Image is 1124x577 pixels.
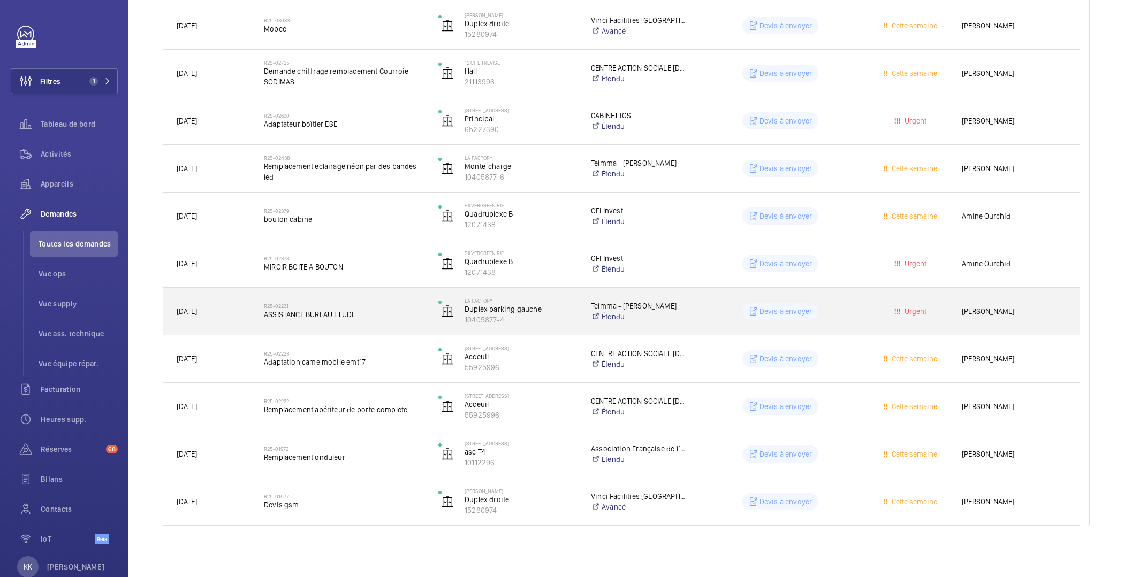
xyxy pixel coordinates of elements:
p: CENTRE ACTION SOCIALE [DEMOGRAPHIC_DATA] [591,396,686,406]
span: [DATE] [177,450,197,458]
span: [DATE] [177,69,197,78]
span: IoT [41,534,95,544]
a: Avancé [591,502,686,512]
span: [PERSON_NAME] [962,448,1066,460]
a: Avancé [591,26,686,36]
a: Étendu [591,216,686,227]
span: [PERSON_NAME] [962,163,1066,175]
span: Beta [95,534,109,544]
p: 21113996 [465,76,577,87]
span: Vue équipe répar. [39,358,118,369]
span: Urgent [902,259,926,268]
h2: R25-02725 [264,59,424,66]
p: CENTRE ACTION SOCIALE [DEMOGRAPHIC_DATA] [591,63,686,73]
span: Urgent [902,307,926,316]
span: Heures supp. [41,414,118,425]
span: Appareils [41,179,118,189]
p: 12071438 [465,219,577,230]
span: Amine Ourchid [962,258,1066,270]
span: Facturation [41,384,118,395]
span: 68 [106,445,118,453]
p: Principal [465,113,577,124]
span: Urgent [902,117,926,125]
p: 10405877-4 [465,314,577,325]
img: elevator.svg [441,210,454,222]
h2: R25-02438 [264,155,424,161]
span: Remplacement éclairage néon par des bandes led [264,161,424,182]
span: Tableau de bord [41,119,118,129]
p: Association Française de l’[DEMOGRAPHIC_DATA] de [PERSON_NAME] - [PERSON_NAME] [591,443,686,454]
span: [DATE] [177,307,197,316]
span: Demande chiffrage remplacement Courroie SODIMAS [264,66,424,87]
h2: R25-03033 [264,17,424,24]
a: Étendu [591,311,686,322]
img: elevator.svg [441,400,454,413]
span: Cette semaine [890,212,937,220]
p: 15280974 [465,505,577,516]
img: elevator.svg [441,67,454,80]
span: Adaptation came mobile emt17 [264,357,424,367]
p: Duplex droite [465,18,577,29]
p: 55925996 [465,410,577,420]
span: Mobee [264,24,424,34]
img: elevator.svg [441,305,454,318]
span: 1 [89,77,98,86]
h2: R25-02223 [264,350,424,357]
p: 12 cité Trévise [465,59,577,66]
p: Devis à envoyer [760,449,812,459]
a: Étendu [591,264,686,274]
span: Remplacement onduleur [264,452,424,463]
p: [PERSON_NAME] [47,561,105,572]
p: Telmma - [PERSON_NAME] [591,158,686,168]
span: Cette semaine [890,355,937,363]
a: Étendu [591,73,686,84]
span: Cette semaine [890,402,937,411]
p: La Factory [465,297,577,304]
span: [PERSON_NAME] [962,496,1066,508]
img: elevator.svg [441,448,454,460]
p: [STREET_ADDRESS] [465,345,577,351]
span: Cette semaine [890,450,937,458]
span: [PERSON_NAME] [962,115,1066,127]
span: Cette semaine [890,69,937,78]
p: 10112296 [465,457,577,468]
span: Amine Ourchid [962,210,1066,222]
p: Devis à envoyer [760,68,812,79]
img: elevator.svg [441,495,454,508]
span: [DATE] [177,259,197,268]
p: KK [24,561,32,572]
p: SILVERGREEN RIE [465,250,577,256]
span: [DATE] [177,212,197,220]
p: Devis à envoyer [760,306,812,317]
p: Duplex parking gauche [465,304,577,314]
p: Telmma - [PERSON_NAME] [591,301,686,311]
span: Activités [41,149,118,159]
span: [PERSON_NAME] [962,67,1066,80]
span: Contacts [41,504,118,514]
p: 12071438 [465,267,577,278]
span: [DATE] [177,497,197,506]
p: SILVERGREEN RIE [465,202,577,209]
h2: R25-02222 [264,398,424,404]
p: asc T4 [465,447,577,457]
p: Acceuil [465,351,577,362]
h2: R25-01972 [264,445,424,452]
img: elevator.svg [441,19,454,32]
p: [PERSON_NAME] [465,488,577,494]
p: [STREET_ADDRESS] [465,393,577,399]
p: Devis à envoyer [760,258,812,269]
p: Vinci Facilities [GEOGRAPHIC_DATA] [591,491,686,502]
span: Adaptateur boîtier ESE [264,119,424,129]
p: 65227390 [465,124,577,135]
p: Devis à envoyer [760,353,812,364]
p: [STREET_ADDRESS] [465,440,577,447]
span: Réserves [41,444,102,455]
a: Étendu [591,359,686,370]
span: Filtres [40,76,60,87]
span: MIROIR BOITE A BOUTON [264,261,424,272]
span: Vue ops [39,268,118,279]
p: OFI Invest [591,205,686,216]
span: Cette semaine [890,21,937,30]
p: Devis à envoyer [760,163,812,174]
a: Étendu [591,454,686,465]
